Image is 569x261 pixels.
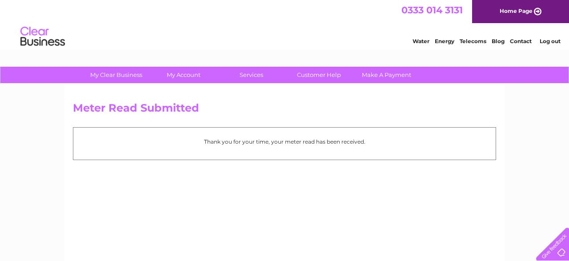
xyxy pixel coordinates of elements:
[215,67,288,83] a: Services
[510,38,532,44] a: Contact
[73,102,496,119] h2: Meter Read Submitted
[78,137,491,146] p: Thank you for your time, your meter read has been received.
[401,4,463,16] a: 0333 014 3131
[350,67,423,83] a: Make A Payment
[80,67,153,83] a: My Clear Business
[147,67,220,83] a: My Account
[20,23,65,50] img: logo.png
[282,67,356,83] a: Customer Help
[75,5,495,43] div: Clear Business is a trading name of Verastar Limited (registered in [GEOGRAPHIC_DATA] No. 3667643...
[413,38,429,44] a: Water
[492,38,505,44] a: Blog
[540,38,561,44] a: Log out
[435,38,454,44] a: Energy
[460,38,486,44] a: Telecoms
